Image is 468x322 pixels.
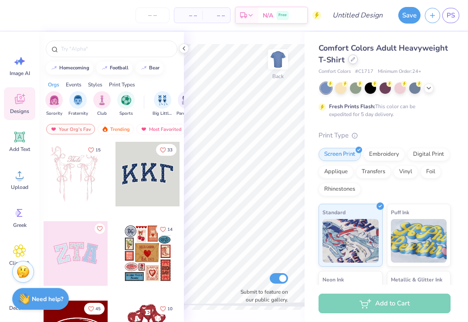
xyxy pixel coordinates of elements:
[88,81,102,89] div: Styles
[322,275,344,284] span: Neon Ink
[68,110,88,117] span: Fraternity
[356,165,391,178] div: Transfers
[329,103,375,110] strong: Fresh Prints Flash:
[5,260,34,274] span: Clipart & logos
[156,303,176,315] button: Like
[329,103,436,118] div: This color can be expedited for 5 day delivery.
[121,95,131,105] img: Sports Image
[93,91,111,117] button: filter button
[319,148,361,161] div: Screen Print
[442,8,459,23] a: PS
[32,295,63,303] strong: Need help?
[95,307,101,311] span: 45
[319,130,451,140] div: Print Type
[207,11,225,20] span: – –
[278,12,287,18] span: Free
[153,91,173,117] div: filter for Big Little Reveal
[447,10,455,21] span: PS
[68,91,88,117] button: filter button
[45,91,63,117] div: filter for Sorority
[84,303,105,315] button: Like
[355,68,373,75] span: # C1717
[398,7,421,24] button: Save
[363,148,405,161] div: Embroidery
[319,165,353,178] div: Applique
[136,124,186,134] div: Most Favorited
[10,108,29,115] span: Designs
[176,110,197,117] span: Parent's Weekend
[48,81,59,89] div: Orgs
[140,65,147,71] img: trend_line.gif
[156,144,176,156] button: Like
[98,124,134,134] div: Trending
[140,126,147,132] img: most_fav.gif
[391,219,447,263] img: Puff Ink
[66,81,81,89] div: Events
[84,144,105,156] button: Like
[117,91,135,117] div: filter for Sports
[46,124,95,134] div: Your Org's Fav
[117,91,135,117] button: filter button
[11,184,28,191] span: Upload
[51,65,58,71] img: trend_line.gif
[326,7,390,24] input: Untitled Design
[272,72,284,80] div: Back
[378,68,421,75] span: Minimum Order: 24 +
[95,148,101,152] span: 15
[136,62,163,75] button: bear
[176,91,197,117] button: filter button
[60,45,172,53] input: Try "Alpha"
[50,126,57,132] img: most_fav.gif
[149,65,159,70] div: bear
[49,95,59,105] img: Sorority Image
[96,62,132,75] button: football
[45,91,63,117] button: filter button
[9,146,30,153] span: Add Text
[167,307,173,311] span: 10
[68,91,88,117] div: filter for Fraternity
[180,11,197,20] span: – –
[167,227,173,232] span: 14
[95,223,105,234] button: Like
[59,65,89,70] div: homecoming
[97,95,107,105] img: Club Image
[407,148,450,161] div: Digital Print
[236,288,288,304] label: Submit to feature on our public gallery.
[176,91,197,117] div: filter for Parent's Weekend
[73,95,83,105] img: Fraternity Image
[46,110,62,117] span: Sorority
[156,223,176,235] button: Like
[158,95,167,105] img: Big Little Reveal Image
[10,70,30,77] span: Image AI
[167,148,173,152] span: 33
[269,51,287,68] img: Back
[97,110,107,117] span: Club
[393,165,418,178] div: Vinyl
[263,11,273,20] span: N/A
[110,65,129,70] div: football
[153,91,173,117] button: filter button
[46,62,93,75] button: homecoming
[182,95,192,105] img: Parent's Weekend Image
[13,222,27,229] span: Greek
[153,110,173,117] span: Big Little Reveal
[109,81,135,89] div: Print Types
[319,183,361,196] div: Rhinestones
[93,91,111,117] div: filter for Club
[136,7,170,23] input: – –
[101,65,108,71] img: trend_line.gif
[391,208,409,217] span: Puff Ink
[391,275,442,284] span: Metallic & Glitter Ink
[322,219,379,263] img: Standard
[9,305,30,312] span: Decorate
[319,68,351,75] span: Comfort Colors
[119,110,133,117] span: Sports
[322,208,346,217] span: Standard
[102,126,109,132] img: trending.gif
[421,165,441,178] div: Foil
[319,43,448,65] span: Comfort Colors Adult Heavyweight T-Shirt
